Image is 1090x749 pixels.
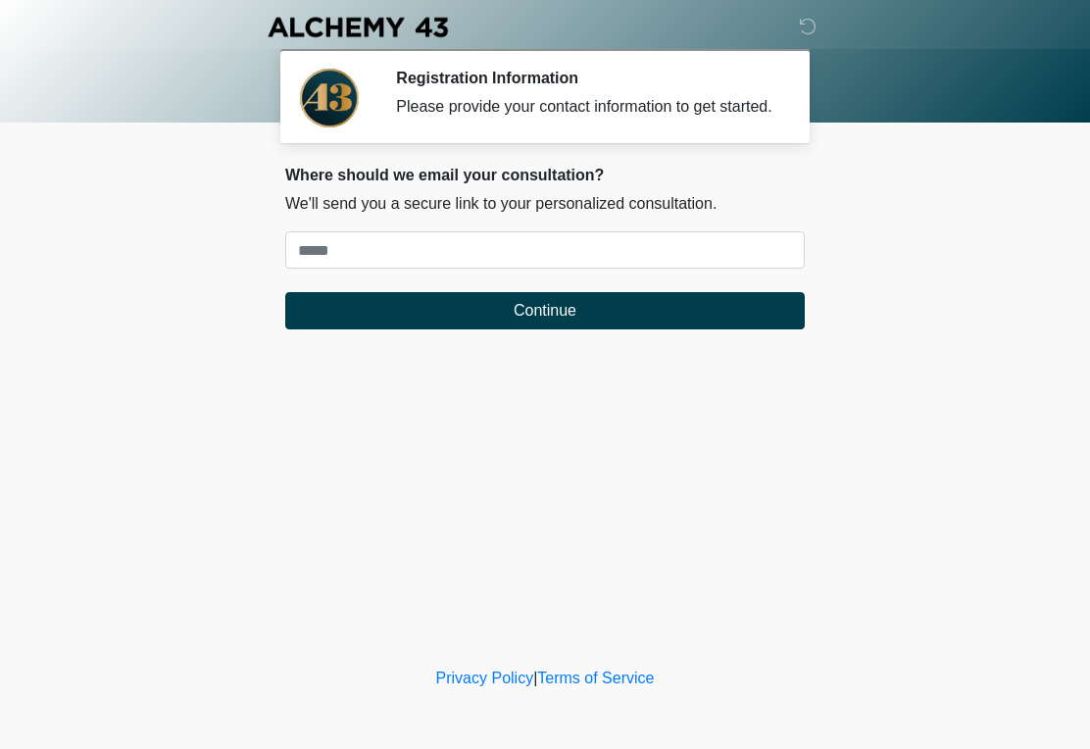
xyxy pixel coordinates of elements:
[266,15,450,39] img: Alchemy 43 Logo
[537,670,654,686] a: Terms of Service
[285,166,805,184] h2: Where should we email your consultation?
[285,292,805,329] button: Continue
[396,69,775,87] h2: Registration Information
[533,670,537,686] a: |
[396,95,775,119] div: Please provide your contact information to get started.
[436,670,534,686] a: Privacy Policy
[300,69,359,127] img: Agent Avatar
[285,192,805,216] p: We'll send you a secure link to your personalized consultation.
